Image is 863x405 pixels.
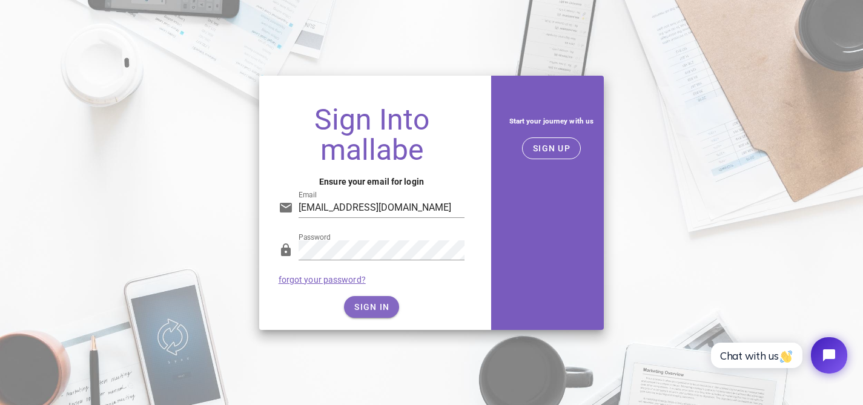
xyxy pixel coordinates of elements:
button: SIGN UP [522,137,581,159]
label: Email [299,191,317,200]
h1: Sign Into mallabe [279,105,465,165]
h5: Start your journey with us [508,114,594,128]
iframe: Tidio Chat [698,327,858,384]
a: forgot your password? [279,275,366,285]
label: Password [299,233,331,242]
button: SIGN IN [344,296,399,318]
h4: Ensure your email for login [279,175,465,188]
span: SIGN IN [354,302,389,312]
span: SIGN UP [532,143,570,153]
